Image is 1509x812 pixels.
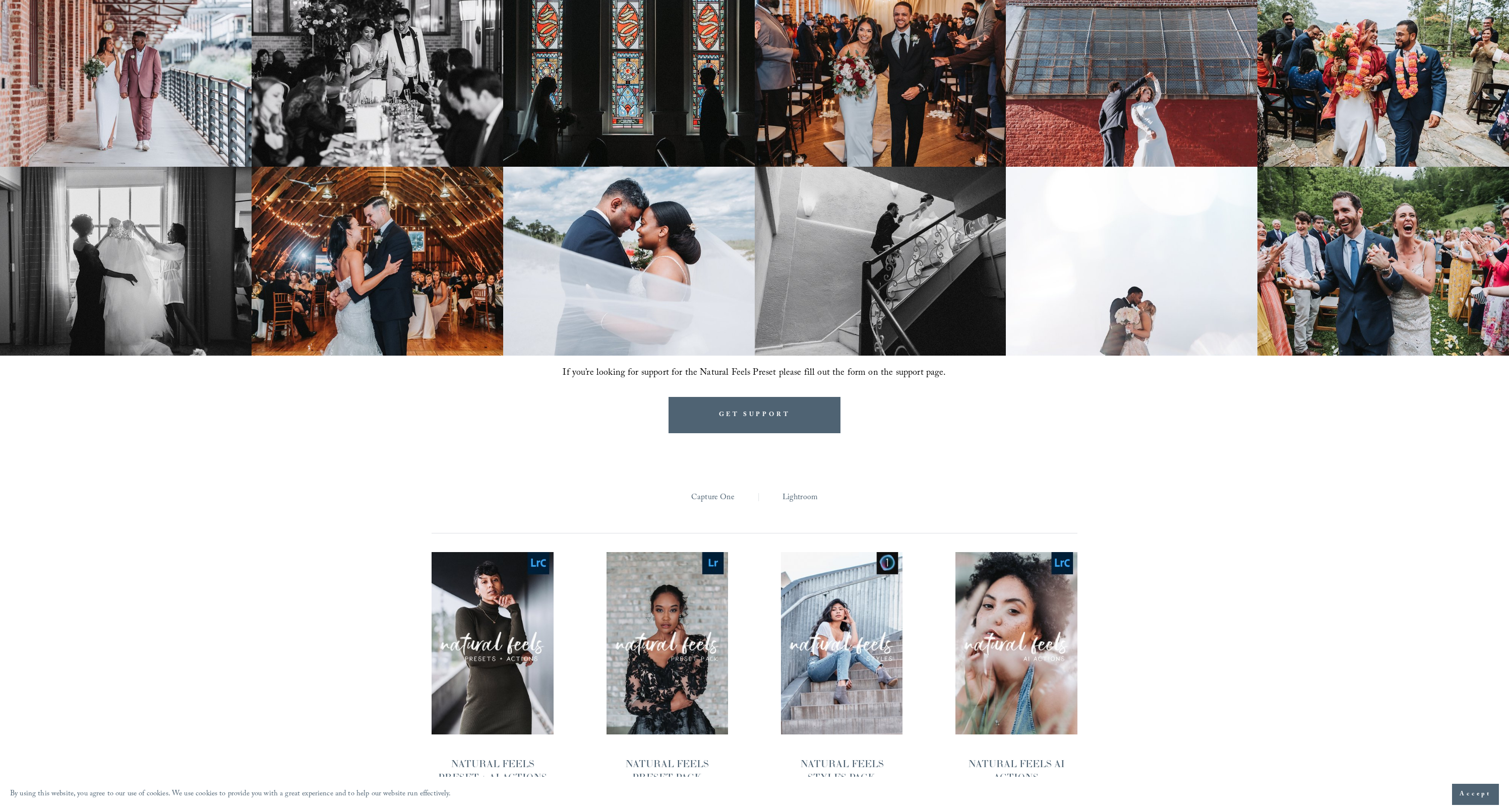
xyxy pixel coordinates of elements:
div: NATURAL FEELS STYLES PACK [781,757,903,784]
a: Capture One [691,490,735,506]
a: NATURAL FEELS PRESET + AI ACTIONS [432,552,554,793]
span: If you’re looking for support for the Natural Feels Preset please fill out the form on the suppor... [563,366,946,381]
a: NATURAL FEELS AI ACTIONS [955,552,1077,793]
a: Lightroom [782,490,818,506]
div: NATURAL FEELS AI ACTIONS [955,757,1077,784]
img: Candid wedding photographer in Raleigh [755,167,1006,356]
span: | [757,490,760,506]
a: NATURAL FEELS PRESET PACK [607,552,729,793]
img: Intimate wedding portrait first kiss NC [1006,167,1257,356]
button: Accept [1452,784,1499,805]
img: Beautiful bride and groom portrait photography [503,167,755,356]
div: NATURAL FEELS PRESET + AI ACTIONS [432,757,554,784]
p: By using this website, you agree to our use of cookies. We use cookies to provide you with a grea... [10,787,451,802]
a: NATURAL FEELS STYLES PACK [781,552,903,793]
img: Happy newlywed celebration down the aisle [1257,167,1509,356]
a: GET SUPPORT [669,397,841,433]
span: Accept [1460,789,1491,799]
div: NATURAL FEELS PRESET PACK [607,757,729,784]
img: Intimate wedding reception NC couple dance [252,167,503,356]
